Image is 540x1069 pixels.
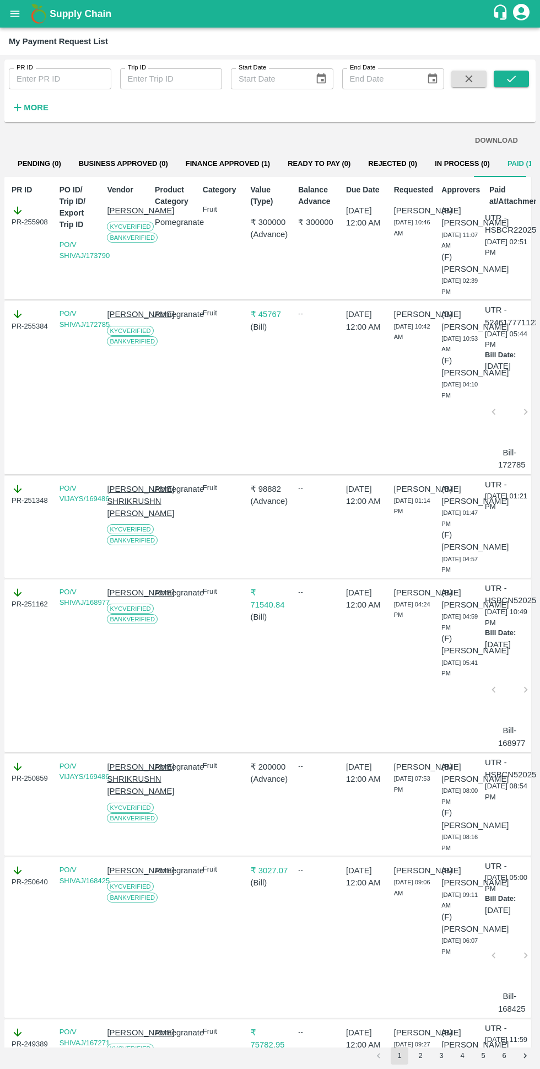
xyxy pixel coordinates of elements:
[394,775,430,793] span: [DATE] 07:53 PM
[346,761,385,786] p: [DATE] 12:00 AM
[251,216,290,228] p: ₹ 300000
[485,638,511,651] p: [DATE]
[107,882,153,891] span: KYC Verified
[251,611,290,623] p: ( Bill )
[441,354,480,379] p: (F) [PERSON_NAME]
[346,587,385,611] p: [DATE] 12:00 AM
[394,879,430,896] span: [DATE] 09:06 AM
[203,587,242,597] p: Fruit
[28,3,50,25] img: logo
[485,628,516,638] p: Bill Date:
[441,251,480,276] p: (F) [PERSON_NAME]
[298,216,337,228] p: ₹ 300000
[107,205,146,217] p: [PERSON_NAME]
[516,1047,534,1065] button: Go to next page
[394,497,430,515] span: [DATE] 01:14 PM
[441,587,480,611] p: (B) [PERSON_NAME]
[485,212,528,262] div: [DATE] 02:51 PM
[311,68,332,89] button: Choose date
[107,336,158,346] span: Bank Verified
[441,834,478,851] span: [DATE] 08:16 PM
[498,724,521,749] p: Bill-168977
[346,864,385,889] p: [DATE] 12:00 AM
[203,864,242,875] p: Fruit
[359,151,426,177] button: Rejected (0)
[485,860,528,1015] div: [DATE] 05:00 PM
[251,587,290,611] p: ₹ 71540.84
[12,308,51,331] div: PR-255384
[203,308,242,319] p: Fruit
[441,509,478,527] span: [DATE] 01:47 PM
[50,6,492,22] a: Supply Chain
[485,894,516,904] p: Bill Date:
[441,632,480,657] p: (F) [PERSON_NAME]
[394,761,433,773] p: [PERSON_NAME]
[441,761,480,786] p: (B) [PERSON_NAME]
[441,529,480,554] p: (F) [PERSON_NAME]
[251,321,290,333] p: ( Bill )
[177,151,279,177] button: Finance Approved (1)
[203,761,242,771] p: Fruit
[471,131,522,151] button: DOWNLOAD
[511,2,531,25] div: account of current user
[107,535,158,545] span: Bank Verified
[203,1027,242,1037] p: Fruit
[155,308,194,320] p: Pomegranate
[298,308,337,319] div: --
[394,587,433,599] p: [PERSON_NAME]
[394,1041,430,1059] span: [DATE] 09:27 AM
[394,601,430,619] span: [DATE] 04:24 PM
[251,483,290,495] p: ₹ 98882
[120,68,223,89] input: Enter Trip ID
[346,308,385,333] p: [DATE] 12:00 AM
[298,587,337,598] div: --
[346,205,385,229] p: [DATE] 12:00 AM
[441,937,478,955] span: [DATE] 06:07 PM
[12,1027,51,1050] div: PR-249389
[251,864,290,877] p: ₹ 3027.07
[12,761,51,784] div: PR-250859
[441,556,478,573] span: [DATE] 04:57 PM
[298,761,337,772] div: --
[9,68,111,89] input: Enter PR ID
[155,216,194,228] p: Pomegranate
[251,495,290,507] p: ( Advance )
[107,604,153,614] span: KYC Verified
[298,864,337,875] div: --
[485,479,528,517] div: [DATE] 01:21 PM
[441,381,478,399] span: [DATE] 04:10 PM
[441,308,480,333] p: (B) [PERSON_NAME]
[422,68,443,89] button: Choose date
[412,1047,429,1065] button: Go to page 2
[12,184,51,196] p: PR ID
[492,4,511,24] div: customer-support
[251,877,290,889] p: ( Bill )
[346,184,385,196] p: Due Date
[155,483,194,495] p: Pomegranate
[203,184,242,196] p: Category
[107,222,153,232] span: KYC Verified
[394,323,430,341] span: [DATE] 10:42 AM
[107,233,158,243] span: Bank Verified
[485,350,516,361] p: Bill Date:
[107,813,158,823] span: Bank Verified
[107,483,146,520] p: [PERSON_NAME] SHRIKRUSHN [PERSON_NAME]
[251,1027,290,1051] p: ₹ 75782.95
[155,587,194,599] p: Pomegranate
[107,184,146,196] p: Vendor
[17,63,33,72] label: PR ID
[441,891,478,909] span: [DATE] 09:11 AM
[441,911,480,936] p: (F) [PERSON_NAME]
[474,1047,492,1065] button: Go to page 5
[107,614,158,624] span: Bank Verified
[441,613,478,631] span: [DATE] 04:59 PM
[394,184,433,196] p: Requested
[239,63,266,72] label: Start Date
[60,309,110,329] a: PO/V SHIVAJ/172785
[155,761,194,773] p: Pomegranate
[107,587,146,599] p: [PERSON_NAME]
[60,588,110,607] a: PO/V SHIVAJ/168977
[441,335,478,353] span: [DATE] 10:53 AM
[155,184,194,207] p: Product Category
[60,184,99,230] p: PO ID/ Trip ID/ Export Trip ID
